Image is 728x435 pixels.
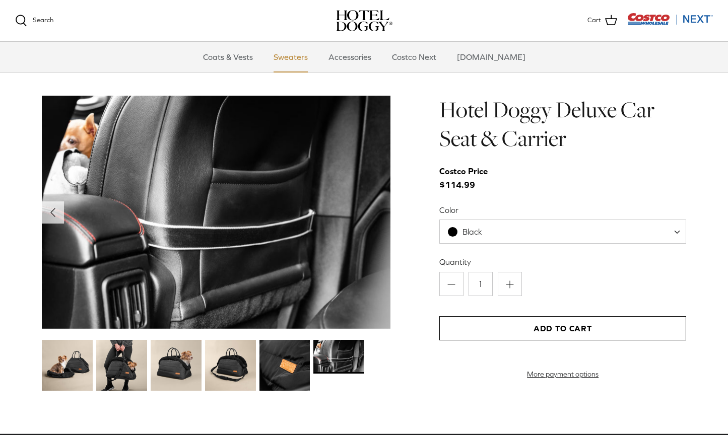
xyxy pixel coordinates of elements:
[319,42,380,72] a: Accessories
[439,165,488,178] div: Costco Price
[194,42,262,72] a: Coats & Vests
[439,220,686,244] span: Black
[42,201,64,224] button: Previous
[336,10,392,31] a: hoteldoggy.com hoteldoggycom
[627,13,713,25] img: Costco Next
[448,42,535,72] a: [DOMAIN_NAME]
[439,204,686,215] label: Color
[264,42,317,72] a: Sweaters
[439,370,686,379] a: More payment options
[440,227,502,237] span: Black
[439,96,686,153] h1: Hotel Doggy Deluxe Car Seat & Carrier
[627,19,713,27] a: Visit Costco Next
[439,256,686,267] label: Quantity
[469,272,493,296] input: Quantity
[15,15,53,27] a: Search
[336,10,392,31] img: hoteldoggycom
[462,227,482,236] span: Black
[439,316,686,340] button: Add to Cart
[33,16,53,24] span: Search
[383,42,445,72] a: Costco Next
[587,15,601,26] span: Cart
[439,165,498,192] span: $114.99
[587,14,617,27] a: Cart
